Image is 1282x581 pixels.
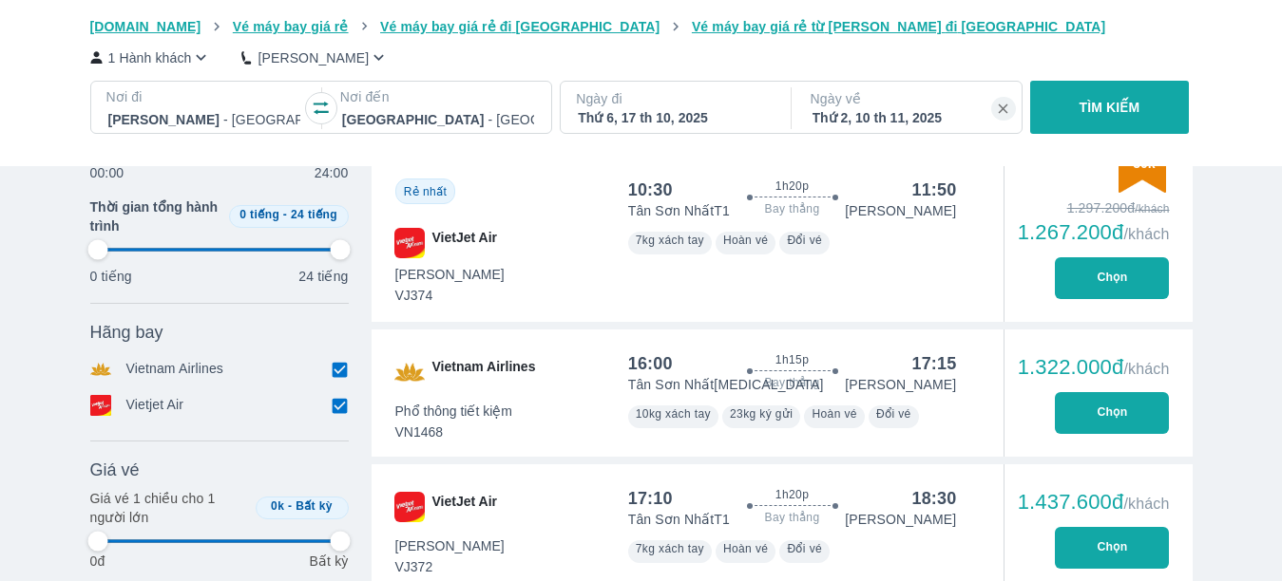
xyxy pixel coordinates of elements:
span: /khách [1123,226,1169,242]
span: Giá vé [90,459,140,481]
div: 17:10 [628,487,673,510]
img: VJ [394,228,425,258]
div: 11:50 [911,178,956,201]
span: /khách [1123,361,1169,377]
p: 0đ [90,552,105,571]
div: 16:00 [628,352,673,375]
span: Đổi vé [787,234,822,247]
p: Bất kỳ [309,552,348,571]
span: 10kg xách tay [636,407,711,421]
span: Vé máy bay giá rẻ [233,19,349,34]
p: Ngày đi [576,89,772,108]
span: Vé máy bay giá rẻ đi [GEOGRAPHIC_DATA] [380,19,660,34]
p: Vietnam Airlines [126,359,224,380]
div: 1.297.200đ [1018,198,1170,217]
span: Hoàn vé [723,542,769,555]
span: 23kg ký gửi [730,407,793,421]
span: VietJet Air [432,228,497,258]
p: TÌM KIẾM [1080,98,1140,117]
p: Tân Sơn Nhất T1 [628,510,730,529]
p: 24 tiếng [298,267,348,286]
div: 10:30 [628,178,673,201]
span: Hoàn vé [812,407,857,421]
span: Vé máy bay giá rẻ từ [PERSON_NAME] đi [GEOGRAPHIC_DATA] [692,19,1106,34]
span: [PERSON_NAME] [395,265,505,284]
span: 0 tiếng [239,208,279,221]
span: - [288,499,292,513]
p: 24:00 [315,163,349,182]
span: Hoàn vé [723,234,769,247]
p: 00:00 [90,163,124,182]
span: [DOMAIN_NAME] [90,19,201,34]
p: Nơi đi [106,87,302,106]
p: [PERSON_NAME] [845,510,956,529]
p: Ngày về [811,89,1006,108]
span: 7kg xách tay [636,542,704,555]
span: 7kg xách tay [636,234,704,247]
span: Rẻ nhất [404,185,447,198]
span: -30k [1128,156,1155,171]
p: Giá vé 1 chiều cho 1 người lớn [90,489,248,527]
span: 1h15p [775,352,809,367]
span: Thời gian tổng hành trình [90,197,221,235]
span: Đổi vé [876,407,911,421]
p: Nơi đến [340,87,536,106]
p: Tân Sơn Nhất [MEDICAL_DATA] [628,375,824,394]
span: 1h20p [775,178,809,194]
button: [PERSON_NAME] [241,47,389,67]
span: VJ374 [395,286,505,305]
div: Thứ 6, 17 th 10, 2025 [578,108,770,127]
p: [PERSON_NAME] [845,375,956,394]
span: Phổ thông tiết kiệm [395,402,513,421]
div: 1.322.000đ [1018,356,1170,379]
img: discount [1119,152,1166,193]
span: - [283,208,287,221]
span: 1h20p [775,487,809,502]
span: Hãng bay [90,321,163,344]
span: Đổi vé [787,542,822,555]
div: 1.437.600đ [1018,491,1170,514]
button: Chọn [1055,392,1169,434]
button: TÌM KIẾM [1030,81,1189,134]
div: 1.267.200đ [1018,221,1170,244]
span: Vietnam Airlines [432,357,536,387]
div: Thứ 2, 10 th 11, 2025 [813,108,1005,127]
span: VN1468 [395,422,513,441]
span: VJ372 [395,557,505,576]
div: 17:15 [911,352,956,375]
span: 24 tiếng [291,208,337,221]
button: Chọn [1055,257,1169,299]
span: /khách [1123,496,1169,512]
span: 0k [271,499,284,513]
img: VJ [394,492,425,522]
p: 0 tiếng [90,267,132,286]
nav: breadcrumb [90,17,1193,36]
span: Bất kỳ [296,499,333,513]
img: VN [394,357,425,387]
button: 1 Hành khách [90,47,212,67]
button: Chọn [1055,527,1169,569]
p: Vietjet Air [126,395,184,416]
div: 18:30 [911,487,956,510]
p: 1 Hành khách [108,48,192,67]
span: VietJet Air [432,492,497,522]
p: [PERSON_NAME] [258,48,369,67]
span: [PERSON_NAME] [395,536,505,555]
p: [PERSON_NAME] [845,201,956,220]
p: Tân Sơn Nhất T1 [628,201,730,220]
